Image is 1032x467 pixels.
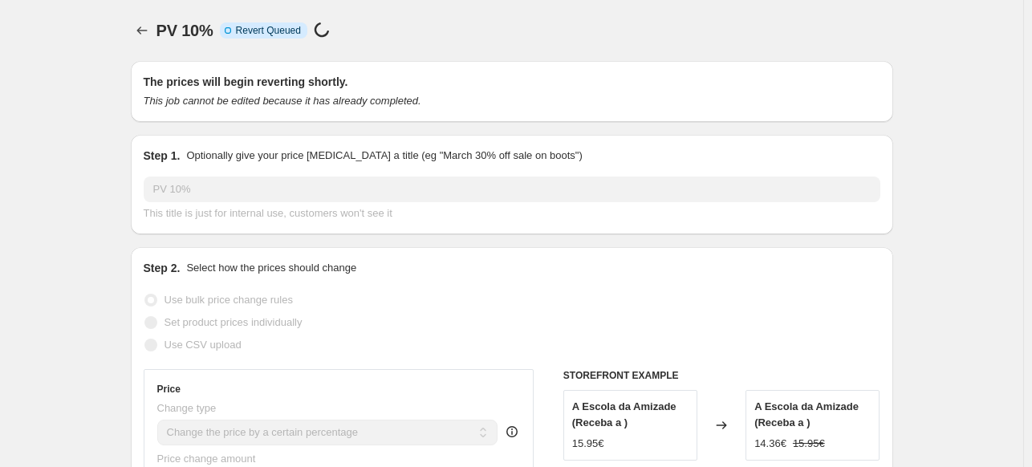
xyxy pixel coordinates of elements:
h2: Step 1. [144,148,181,164]
span: This title is just for internal use, customers won't see it [144,207,392,219]
span: PV 10% [156,22,213,39]
h2: The prices will begin reverting shortly. [144,74,880,90]
div: help [504,424,520,440]
div: 15.95€ [572,436,604,452]
span: Set product prices individually [165,316,303,328]
input: 30% off holiday sale [144,177,880,202]
h6: STOREFRONT EXAMPLE [563,369,880,382]
div: 14.36€ [754,436,786,452]
strike: 15.95€ [793,436,825,452]
h3: Price [157,383,181,396]
button: Price change jobs [131,19,153,42]
h2: Step 2. [144,260,181,276]
span: A Escola da Amizade (Receba a ) [572,400,676,428]
span: Use CSV upload [165,339,242,351]
span: A Escola da Amizade (Receba a ) [754,400,859,428]
span: Use bulk price change rules [165,294,293,306]
i: This job cannot be edited because it has already completed. [144,95,421,107]
span: Revert Queued [236,24,301,37]
p: Select how the prices should change [186,260,356,276]
p: Optionally give your price [MEDICAL_DATA] a title (eg "March 30% off sale on boots") [186,148,582,164]
span: Change type [157,402,217,414]
span: Price change amount [157,453,256,465]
